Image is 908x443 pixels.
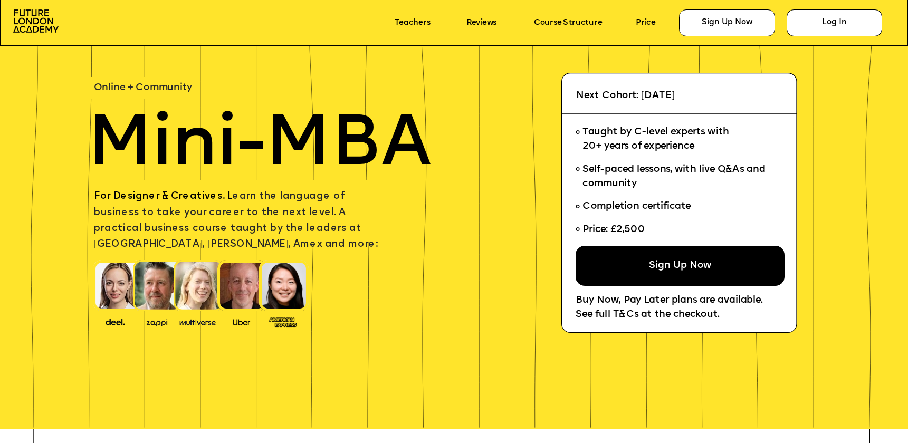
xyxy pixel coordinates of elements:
[636,18,655,27] a: Price
[466,18,496,27] a: Reviews
[94,192,377,249] span: earn the language of business to take your career to the next level. A practical business course ...
[395,18,430,27] a: Teachers
[139,316,175,326] img: image-b2f1584c-cbf7-4a77-bbe0-f56ae6ee31f2.png
[576,91,675,101] span: Next Cohort: [DATE]
[582,127,729,151] span: Taught by C-level experts with 20+ years of experience
[582,201,691,211] span: Completion certificate
[582,225,645,234] span: Price: £2,500
[94,192,232,201] span: For Designer & Creatives. L
[265,315,301,328] img: image-93eab660-639c-4de6-957c-4ae039a0235a.png
[576,296,763,305] span: Buy Now, Pay Later plans are available.
[534,18,602,27] a: Course Structure
[87,111,431,181] span: Mini-MBA
[13,9,59,33] img: image-aac980e9-41de-4c2d-a048-f29dd30a0068.png
[224,316,259,326] img: image-99cff0b2-a396-4aab-8550-cf4071da2cb9.png
[576,310,719,320] span: See full T&Cs at the checkout.
[176,315,219,327] img: image-b7d05013-d886-4065-8d38-3eca2af40620.png
[98,315,133,327] img: image-388f4489-9820-4c53-9b08-f7df0b8d4ae2.png
[94,83,193,93] span: Online + Community
[582,165,768,188] span: Self-paced lessons, with live Q&As and community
